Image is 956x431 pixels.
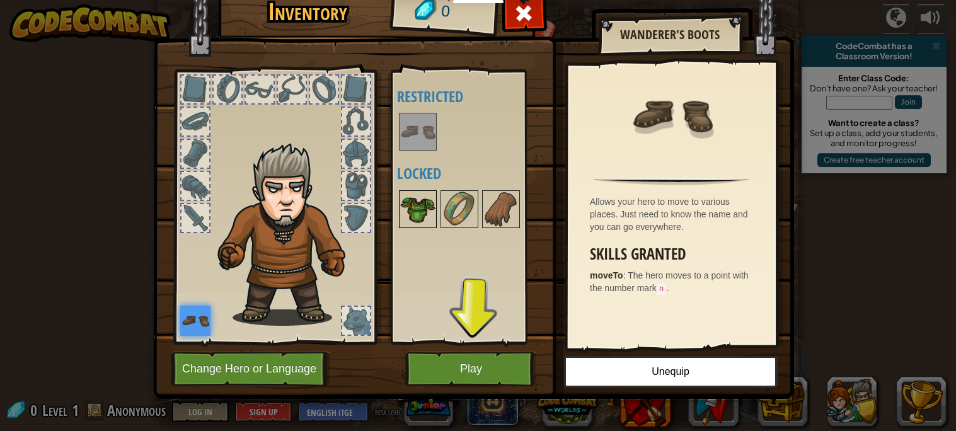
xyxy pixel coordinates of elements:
[590,195,759,233] div: Allows your hero to move to various places. Just need to know the name and you can go everywhere.
[631,74,713,156] img: portrait.png
[590,270,749,293] span: The hero moves to a point with the number mark .
[590,246,759,263] h3: Skills Granted
[397,165,546,181] h4: Locked
[442,192,477,227] img: portrait.png
[611,28,729,42] h2: Wanderer's Boots
[564,356,777,388] button: Unequip
[590,270,623,280] strong: moveTo
[212,142,366,326] img: hair_m2.png
[623,270,628,280] span: :
[397,88,546,105] h4: Restricted
[400,114,435,149] img: portrait.png
[405,352,537,386] button: Play
[171,352,331,386] button: Change Hero or Language
[657,284,667,295] code: n
[594,178,749,185] img: hr.png
[400,192,435,227] img: portrait.png
[483,192,519,227] img: portrait.png
[180,306,210,336] img: portrait.png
